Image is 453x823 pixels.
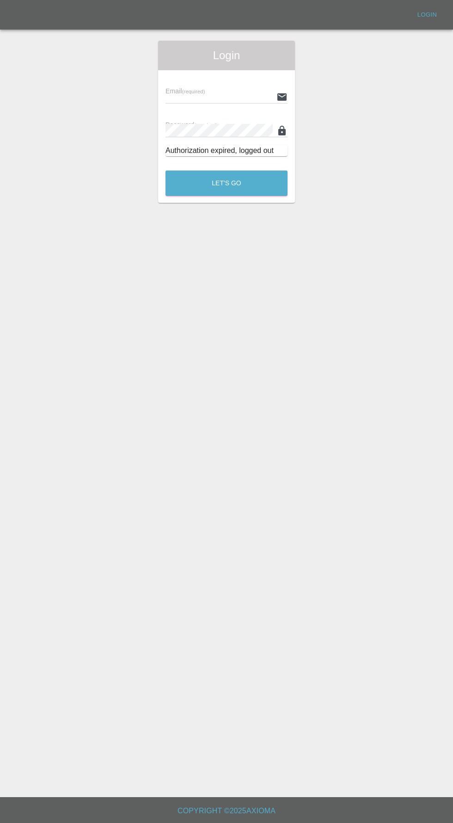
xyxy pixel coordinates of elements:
button: Let's Go [165,171,288,196]
small: (required) [182,89,205,94]
a: Login [412,8,442,22]
span: Email [165,87,205,95]
span: Password [165,121,217,128]
div: Authorization expired, logged out [165,145,288,156]
h6: Copyright © 2025 Axioma [7,805,446,817]
small: (required) [195,122,218,128]
span: Login [165,48,288,63]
